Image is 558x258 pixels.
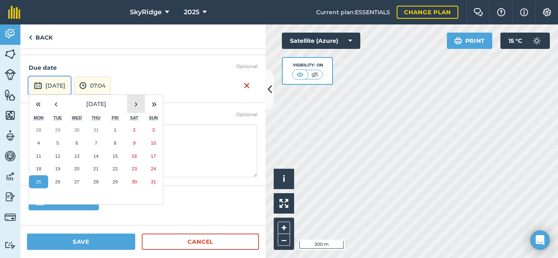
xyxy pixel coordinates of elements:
div: Optional [236,111,257,118]
span: 15 ° C [509,33,522,49]
abbr: August 27, 2025 [74,179,80,184]
abbr: August 22, 2025 [112,166,118,171]
button: August 18, 2025 [29,162,48,175]
button: August 3, 2025 [144,123,163,137]
abbr: Thursday [92,115,100,120]
button: July 31, 2025 [87,123,106,137]
abbr: August 29, 2025 [112,179,118,184]
button: August 28, 2025 [87,175,106,188]
button: August 2, 2025 [125,123,144,137]
button: 15 °C [500,33,550,49]
button: August 23, 2025 [125,162,144,175]
abbr: Sunday [149,115,158,120]
button: ‹ [47,95,65,113]
button: August 29, 2025 [105,175,125,188]
button: August 25, 2025 [29,175,48,188]
span: [DATE] [86,100,106,108]
button: July 29, 2025 [48,123,67,137]
abbr: August 30, 2025 [132,179,137,184]
abbr: August 26, 2025 [55,179,60,184]
abbr: August 21, 2025 [93,166,98,171]
button: August 17, 2025 [144,150,163,163]
button: August 27, 2025 [67,175,87,188]
button: August 21, 2025 [87,162,106,175]
button: July 30, 2025 [67,123,87,137]
abbr: August 9, 2025 [133,140,135,146]
img: svg+xml;base64,PD94bWwgdmVyc2lvbj0iMS4wIiBlbmNvZGluZz0idXRmLTgiPz4KPCEtLSBHZW5lcmF0b3I6IEFkb2JlIE... [529,33,545,49]
abbr: Monday [33,115,44,120]
button: « [29,95,47,113]
img: svg+xml;base64,PHN2ZyB4bWxucz0iaHR0cDovL3d3dy53My5vcmcvMjAwMC9zdmciIHdpZHRoPSI1MCIgaGVpZ2h0PSI0MC... [310,71,320,79]
div: Open Intercom Messenger [530,230,550,250]
button: » [145,95,163,113]
abbr: August 15, 2025 [112,153,118,159]
abbr: August 10, 2025 [151,140,156,146]
img: svg+xml;base64,PD94bWwgdmVyc2lvbj0iMS4wIiBlbmNvZGluZz0idXRmLTgiPz4KPCEtLSBHZW5lcmF0b3I6IEFkb2JlIE... [4,212,16,223]
button: Satellite (Azure) [282,33,360,49]
abbr: August 28, 2025 [93,179,98,184]
img: svg+xml;base64,PHN2ZyB4bWxucz0iaHR0cDovL3d3dy53My5vcmcvMjAwMC9zdmciIHdpZHRoPSI5IiBoZWlnaHQ9IjI0Ii... [29,33,32,42]
button: August 15, 2025 [105,150,125,163]
span: 2025 [184,7,199,17]
img: svg+xml;base64,PHN2ZyB4bWxucz0iaHR0cDovL3d3dy53My5vcmcvMjAwMC9zdmciIHdpZHRoPSI1NiIgaGVpZ2h0PSI2MC... [4,109,16,121]
abbr: August 12, 2025 [55,153,60,159]
abbr: August 24, 2025 [151,166,156,171]
button: August 24, 2025 [144,162,163,175]
button: [DATE] [65,95,127,113]
abbr: August 5, 2025 [56,140,59,146]
button: i [274,169,294,189]
abbr: August 7, 2025 [95,140,97,146]
button: August 9, 2025 [125,137,144,150]
button: August 22, 2025 [105,162,125,175]
div: Optional [236,63,257,70]
abbr: August 25, 2025 [36,179,41,184]
abbr: August 18, 2025 [36,166,41,171]
abbr: August 23, 2025 [132,166,137,171]
img: svg+xml;base64,PHN2ZyB4bWxucz0iaHR0cDovL3d3dy53My5vcmcvMjAwMC9zdmciIHdpZHRoPSI1MCIgaGVpZ2h0PSI0MC... [295,71,305,79]
button: August 31, 2025 [144,175,163,188]
img: svg+xml;base64,PD94bWwgdmVyc2lvbj0iMS4wIiBlbmNvZGluZz0idXRmLTgiPz4KPCEtLSBHZW5lcmF0b3I6IEFkb2JlIE... [4,191,16,203]
abbr: July 28, 2025 [36,127,41,132]
button: July 28, 2025 [29,123,48,137]
h4: Due date [29,63,257,72]
img: svg+xml;base64,PD94bWwgdmVyc2lvbj0iMS4wIiBlbmNvZGluZz0idXRmLTgiPz4KPCEtLSBHZW5lcmF0b3I6IEFkb2JlIE... [4,150,16,162]
img: svg+xml;base64,PHN2ZyB4bWxucz0iaHR0cDovL3d3dy53My5vcmcvMjAwMC9zdmciIHdpZHRoPSI1NiIgaGVpZ2h0PSI2MC... [4,89,16,101]
abbr: August 14, 2025 [93,153,98,159]
abbr: August 31, 2025 [151,179,156,184]
abbr: August 16, 2025 [132,153,137,159]
abbr: August 1, 2025 [114,127,116,132]
abbr: July 30, 2025 [74,127,80,132]
img: svg+xml;base64,PHN2ZyB4bWxucz0iaHR0cDovL3d3dy53My5vcmcvMjAwMC9zdmciIHdpZHRoPSIxNyIgaGVpZ2h0PSIxNy... [520,7,528,17]
button: August 26, 2025 [48,175,67,188]
abbr: Tuesday [54,115,62,120]
img: Two speech bubbles overlapping with the left bubble in the forefront [473,8,483,16]
abbr: July 31, 2025 [93,127,98,132]
button: August 7, 2025 [87,137,106,150]
button: 07:04 [74,77,111,95]
abbr: July 29, 2025 [55,127,60,132]
abbr: August 8, 2025 [114,140,116,146]
button: August 13, 2025 [67,150,87,163]
img: A question mark icon [496,8,506,16]
img: fieldmargin Logo [8,6,20,19]
button: August 5, 2025 [48,137,67,150]
abbr: Saturday [130,115,138,120]
abbr: August 4, 2025 [37,140,40,146]
abbr: Wednesday [72,115,82,120]
span: Current plan : ESSENTIALS [316,8,390,17]
img: svg+xml;base64,PHN2ZyB4bWxucz0iaHR0cDovL3d3dy53My5vcmcvMjAwMC9zdmciIHdpZHRoPSI1NiIgaGVpZ2h0PSI2MC... [4,48,16,60]
button: Print [447,33,493,49]
abbr: August 11, 2025 [36,153,41,159]
button: August 11, 2025 [29,150,48,163]
button: › [127,95,145,113]
button: [DATE] [29,77,71,95]
button: August 4, 2025 [29,137,48,150]
button: + [278,222,290,234]
div: Visibility: On [292,62,323,68]
abbr: August 6, 2025 [76,140,78,146]
button: Save [27,234,135,250]
abbr: August 13, 2025 [74,153,80,159]
abbr: August 19, 2025 [55,166,60,171]
abbr: Friday [112,115,118,120]
span: SkyRidge [130,7,162,17]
